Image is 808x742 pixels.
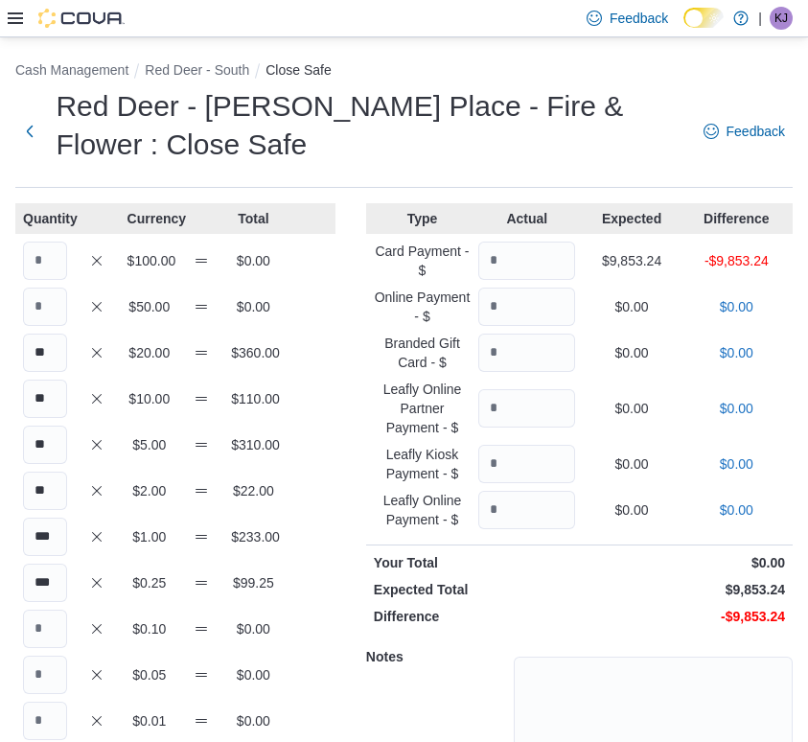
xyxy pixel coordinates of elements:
[23,702,67,740] input: Quantity
[374,334,471,372] p: Branded Gift Card - $
[583,607,785,626] p: -$9,853.24
[583,209,680,228] p: Expected
[610,9,668,28] span: Feedback
[15,60,793,83] nav: An example of EuiBreadcrumbs
[583,343,680,362] p: $0.00
[231,343,275,362] p: $360.00
[583,454,680,474] p: $0.00
[478,389,575,428] input: Quantity
[583,553,785,572] p: $0.00
[688,297,785,316] p: $0.00
[374,288,471,326] p: Online Payment - $
[231,573,275,592] p: $99.25
[127,481,172,500] p: $2.00
[145,62,249,78] button: Red Deer - South
[478,209,575,228] p: Actual
[127,435,172,454] p: $5.00
[23,334,67,372] input: Quantity
[231,619,275,638] p: $0.00
[478,445,575,483] input: Quantity
[770,7,793,30] div: Kennedy Jones
[688,209,785,228] p: Difference
[583,399,680,418] p: $0.00
[127,297,172,316] p: $50.00
[127,711,172,730] p: $0.01
[688,343,785,362] p: $0.00
[127,573,172,592] p: $0.25
[127,343,172,362] p: $20.00
[478,334,575,372] input: Quantity
[478,491,575,529] input: Quantity
[683,8,724,28] input: Dark Mode
[688,500,785,520] p: $0.00
[231,251,275,270] p: $0.00
[15,62,128,78] button: Cash Management
[23,288,67,326] input: Quantity
[23,472,67,510] input: Quantity
[127,209,172,228] p: Currency
[688,399,785,418] p: $0.00
[127,251,172,270] p: $100.00
[231,665,275,684] p: $0.00
[583,500,680,520] p: $0.00
[23,564,67,602] input: Quantity
[366,638,510,676] h5: Notes
[127,619,172,638] p: $0.10
[374,491,471,529] p: Leafly Online Payment - $
[758,7,762,30] p: |
[231,389,275,408] p: $110.00
[127,527,172,546] p: $1.00
[583,251,680,270] p: $9,853.24
[374,380,471,437] p: Leafly Online Partner Payment - $
[688,251,785,270] p: -$9,853.24
[231,711,275,730] p: $0.00
[774,7,788,30] span: KJ
[231,209,275,228] p: Total
[374,553,576,572] p: Your Total
[127,389,172,408] p: $10.00
[231,481,275,500] p: $22.00
[23,610,67,648] input: Quantity
[23,242,67,280] input: Quantity
[583,297,680,316] p: $0.00
[374,580,576,599] p: Expected Total
[23,518,67,556] input: Quantity
[727,122,785,141] span: Feedback
[696,112,793,151] a: Feedback
[374,445,471,483] p: Leafly Kiosk Payment - $
[23,656,67,694] input: Quantity
[231,527,275,546] p: $233.00
[478,242,575,280] input: Quantity
[23,209,67,228] p: Quantity
[374,242,471,280] p: Card Payment - $
[265,62,331,78] button: Close Safe
[23,426,67,464] input: Quantity
[583,580,785,599] p: $9,853.24
[23,380,67,418] input: Quantity
[15,112,44,151] button: Next
[38,9,125,28] img: Cova
[683,28,684,29] span: Dark Mode
[231,435,275,454] p: $310.00
[231,297,275,316] p: $0.00
[56,87,683,164] h1: Red Deer - [PERSON_NAME] Place - Fire & Flower : Close Safe
[478,288,575,326] input: Quantity
[688,454,785,474] p: $0.00
[127,665,172,684] p: $0.05
[374,607,576,626] p: Difference
[374,209,471,228] p: Type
